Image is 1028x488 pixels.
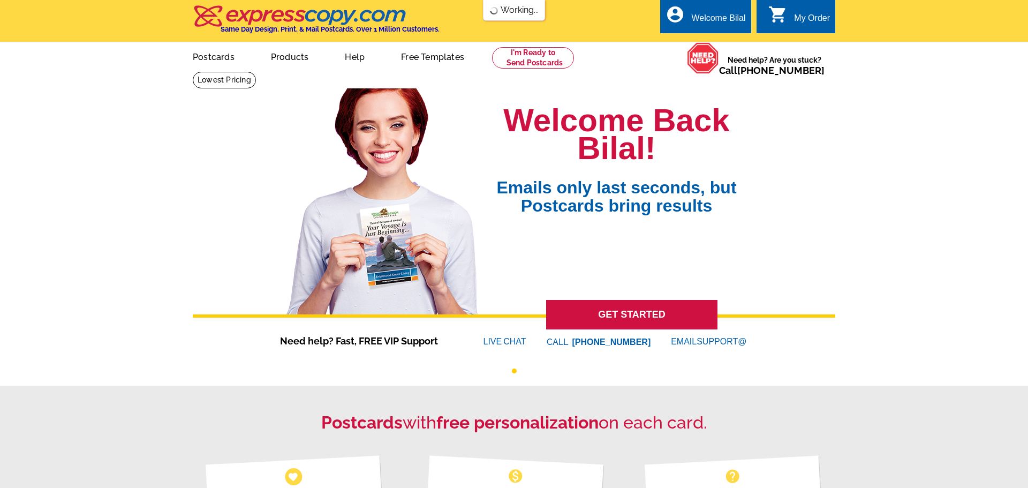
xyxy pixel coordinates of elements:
[719,55,830,76] span: Need help? Are you stuck?
[193,13,440,33] a: Same Day Design, Print, & Mail Postcards. Over 1 Million Customers.
[384,43,481,69] a: Free Templates
[485,162,749,215] span: Emails only last seconds, but Postcards bring results
[321,412,403,432] strong: Postcards
[687,42,719,74] img: help
[768,5,788,24] i: shopping_cart
[737,65,825,76] a: [PHONE_NUMBER]
[512,369,517,373] button: 1 of 1
[280,80,485,314] img: welcome-back-logged-in.png
[490,6,498,15] img: loading...
[254,43,326,69] a: Products
[507,468,524,485] span: monetization_on
[193,412,835,433] h2: with on each card.
[724,468,741,485] span: help
[176,43,252,69] a: Postcards
[768,12,830,25] a: shopping_cart My Order
[483,335,504,348] font: LIVE
[328,43,382,69] a: Help
[280,334,451,348] span: Need help? Fast, FREE VIP Support
[546,300,717,329] a: GET STARTED
[221,25,440,33] h4: Same Day Design, Print, & Mail Postcards. Over 1 Million Customers.
[483,337,526,346] a: LIVECHAT
[436,412,599,432] strong: free personalization
[288,471,299,482] span: favorite
[485,107,749,162] h1: Welcome Back Bilal!
[697,335,748,348] font: SUPPORT@
[794,13,830,28] div: My Order
[666,5,685,24] i: account_circle
[719,65,825,76] span: Call
[691,13,745,28] div: Welcome Bilal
